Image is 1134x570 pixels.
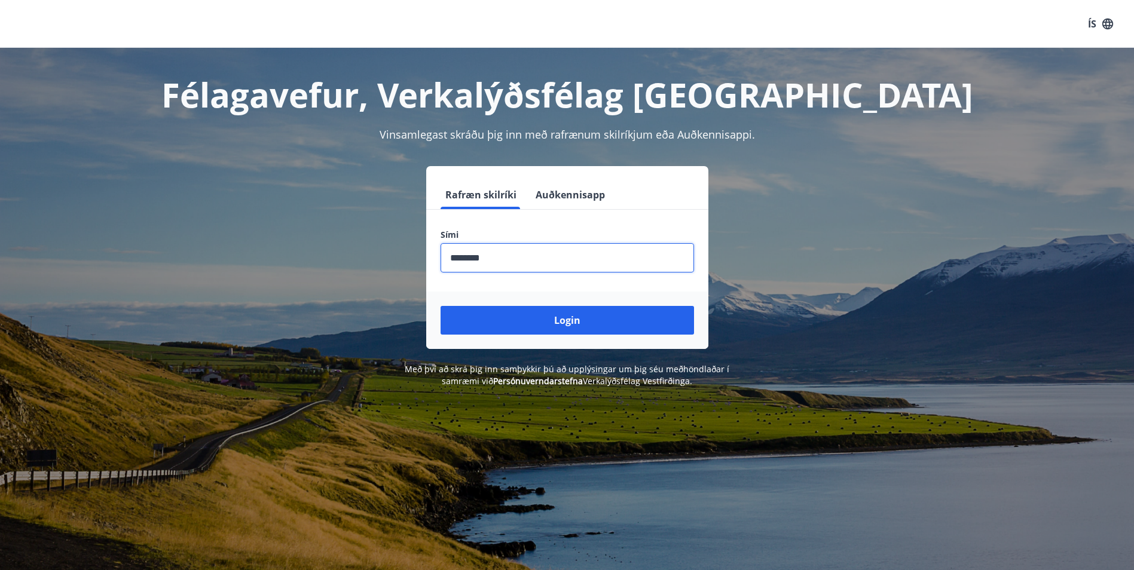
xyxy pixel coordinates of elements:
[405,363,729,387] span: Með því að skrá þig inn samþykkir þú að upplýsingar um þig séu meðhöndlaðar í samræmi við Verkalý...
[441,229,694,241] label: Sími
[493,375,583,387] a: Persónuverndarstefna
[151,72,983,117] h1: Félagavefur, Verkalýðsfélag [GEOGRAPHIC_DATA]
[380,127,755,142] span: Vinsamlegast skráðu þig inn með rafrænum skilríkjum eða Auðkennisappi.
[1081,13,1120,35] button: ÍS
[441,306,694,335] button: Login
[531,180,610,209] button: Auðkennisapp
[441,180,521,209] button: Rafræn skilríki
